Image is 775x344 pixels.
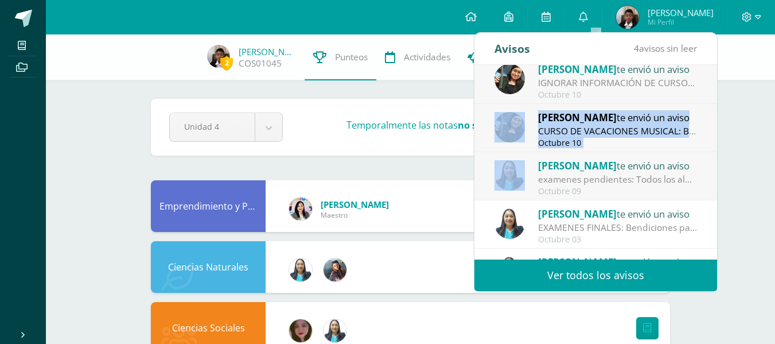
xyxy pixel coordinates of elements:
[538,138,698,148] div: Octubre 10
[538,76,698,90] div: IGNORAR INFORMACIÓN DE CURSOS DE VACACIONES MUSICALES: Buen día, favor de Ignorar la información ...
[616,6,639,29] img: 6668c7f582a6fcc1ecfec525c3b26814.png
[538,111,617,124] span: [PERSON_NAME]
[458,119,595,132] strong: no se encuentran disponibles
[321,199,389,210] a: [PERSON_NAME]
[324,258,346,281] img: d92453980a0c17c7f1405f738076ad71.png
[151,241,266,293] div: Ciencias Naturales
[538,187,698,196] div: Octubre 09
[538,90,698,100] div: Octubre 10
[289,198,312,221] img: b90181085311acfc4af352b3eb5c8d13.png
[459,34,542,80] a: Trayectoria
[207,45,230,68] img: 6668c7f582a6fcc1ecfec525c3b26814.png
[634,42,697,55] span: avisos sin leer
[538,63,617,76] span: [PERSON_NAME]
[494,160,525,191] img: 49168807a2b8cca0ef2119beca2bd5ad.png
[538,158,698,173] div: te envió un aviso
[538,235,698,245] div: Octubre 03
[494,33,530,64] div: Avisos
[184,113,240,140] span: Unidad 4
[538,206,698,221] div: te envió un aviso
[538,256,617,269] span: [PERSON_NAME]
[538,61,698,76] div: te envió un aviso
[376,34,459,80] a: Actividades
[494,257,525,287] img: 49168807a2b8cca0ef2119beca2bd5ad.png
[346,118,597,132] h3: Temporalmente las notas .
[648,7,714,18] span: [PERSON_NAME]
[494,208,525,239] img: 49168807a2b8cca0ef2119beca2bd5ad.png
[404,51,450,63] span: Actividades
[239,57,282,69] a: COS01045
[494,112,525,142] img: afbb90b42ddb8510e0c4b806fbdf27cc.png
[151,180,266,232] div: Emprendimiento y Productividad
[289,258,312,281] img: 49168807a2b8cca0ef2119beca2bd5ad.png
[474,260,717,291] a: Ver todos los avisos
[538,173,698,186] div: examenes pendientes: Todos los alumnos que tienen exámenes pendientes, deben presentarse ,mañana ...
[494,64,525,94] img: afbb90b42ddb8510e0c4b806fbdf27cc.png
[538,110,698,125] div: te envió un aviso
[648,17,714,27] span: Mi Perfil
[220,56,233,70] span: 2
[239,46,296,57] a: [PERSON_NAME]
[538,159,617,172] span: [PERSON_NAME]
[335,51,368,63] span: Punteos
[634,42,639,55] span: 4
[324,319,346,342] img: 49168807a2b8cca0ef2119beca2bd5ad.png
[321,210,389,220] span: Maestro
[538,207,617,221] span: [PERSON_NAME]
[170,113,282,141] a: Unidad 4
[305,34,376,80] a: Punteos
[538,254,698,269] div: te envió un aviso
[538,221,698,234] div: EXAMENES FINALES: Bendiciones para cada uno Se les recuerda que la otra semana se estarán realiza...
[289,319,312,342] img: 76ba8faa5d35b300633ec217a03f91ef.png
[538,125,698,138] div: CURSO DE VACACIONES MUSICAL: Buen dia papitos, adjunto información de cursos de vacaciones musica...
